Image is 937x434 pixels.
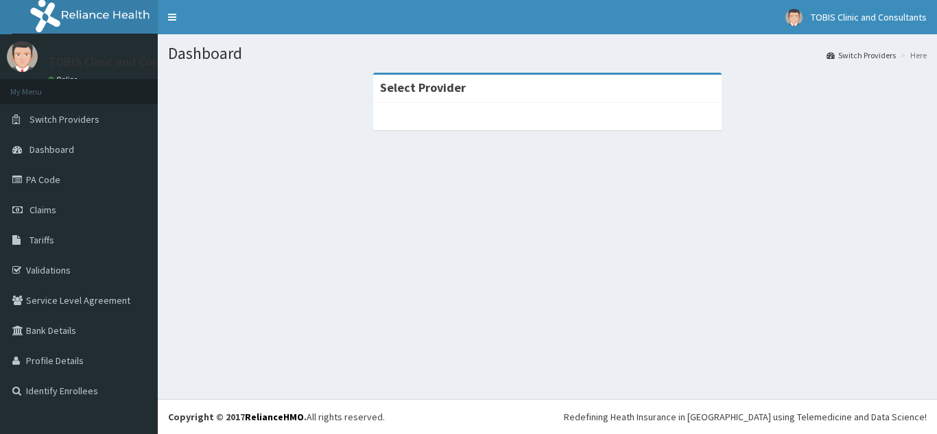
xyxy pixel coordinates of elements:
img: User Image [785,9,803,26]
p: TOBIS Clinic and Consultants [48,56,204,68]
h1: Dashboard [168,45,927,62]
div: Redefining Heath Insurance in [GEOGRAPHIC_DATA] using Telemedicine and Data Science! [564,410,927,424]
strong: Select Provider [380,80,466,95]
span: Claims [29,204,56,216]
img: User Image [7,41,38,72]
span: Switch Providers [29,113,99,125]
footer: All rights reserved. [158,399,937,434]
span: Tariffs [29,234,54,246]
span: Dashboard [29,143,74,156]
a: Online [48,75,81,84]
strong: Copyright © 2017 . [168,411,307,423]
a: RelianceHMO [245,411,304,423]
span: TOBIS Clinic and Consultants [811,11,927,23]
a: Switch Providers [827,49,896,61]
li: Here [897,49,927,61]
